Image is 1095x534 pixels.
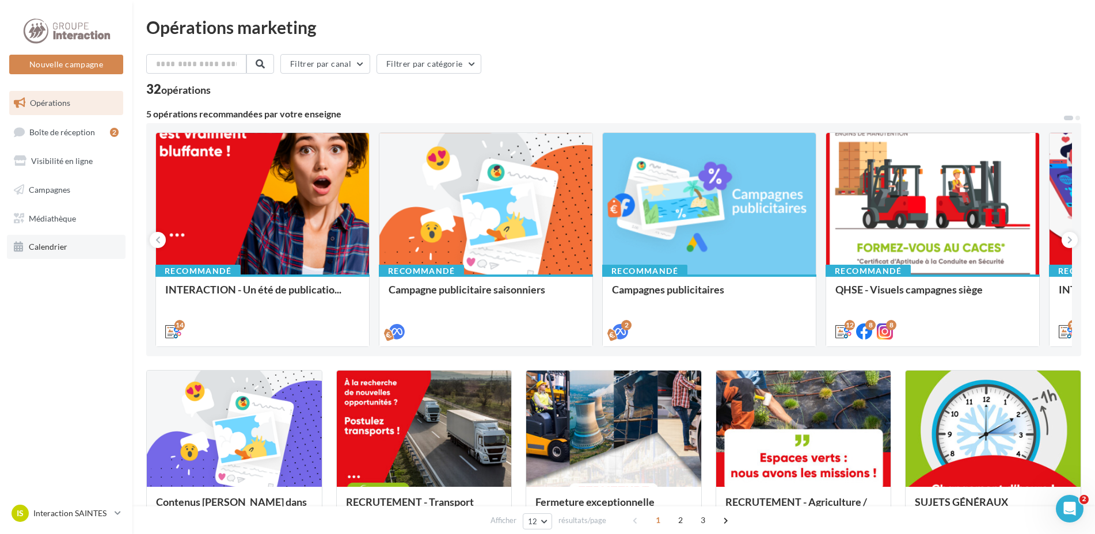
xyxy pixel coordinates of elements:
div: 14 [174,320,185,330]
span: Visibilité en ligne [31,156,93,166]
div: 5 opérations recommandées par votre enseigne [146,109,1063,119]
button: 12 [523,513,552,529]
a: Calendrier [7,235,126,259]
div: Recommandé [826,265,911,277]
span: Campagnes publicitaires [612,283,724,296]
div: 2 [621,320,632,330]
div: Recommandé [602,265,687,277]
span: RECRUTEMENT - Transport [346,495,474,508]
iframe: Intercom live chat [1056,495,1083,522]
a: Campagnes [7,178,126,202]
span: Fermeture exceptionnelle [535,495,655,508]
span: 1 [649,511,667,529]
span: Campagne publicitaire saisonniers [389,283,545,296]
div: Recommandé [379,265,464,277]
p: Interaction SAINTES [33,508,110,519]
div: 8 [865,320,876,330]
button: Filtrer par catégorie [377,54,481,74]
div: 12 [1068,320,1078,330]
span: Afficher [491,515,516,526]
div: opérations [161,85,211,95]
div: 32 [146,83,211,96]
button: Nouvelle campagne [9,55,123,74]
div: 12 [845,320,855,330]
div: 8 [886,320,896,330]
span: SUJETS GÉNÉRAUX [915,495,1008,508]
a: Médiathèque [7,207,126,231]
span: Campagnes [29,185,70,194]
span: Boîte de réception [29,127,95,136]
a: Visibilité en ligne [7,149,126,173]
span: INTERACTION - Un été de publicatio... [165,283,341,296]
a: Boîte de réception2 [7,120,126,144]
button: Filtrer par canal [280,54,370,74]
span: QHSE - Visuels campagnes siège [835,283,983,296]
a: Opérations [7,91,126,115]
span: 12 [528,517,538,526]
span: Médiathèque [29,213,76,223]
div: 2 [110,128,119,137]
span: résultats/page [558,515,606,526]
span: IS [17,508,24,519]
div: Opérations marketing [146,18,1081,36]
span: Opérations [30,98,70,108]
span: Calendrier [29,242,67,251]
span: 2 [671,511,690,529]
span: 3 [694,511,712,529]
span: 2 [1079,495,1089,504]
a: IS Interaction SAINTES [9,502,123,524]
div: Recommandé [155,265,241,277]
